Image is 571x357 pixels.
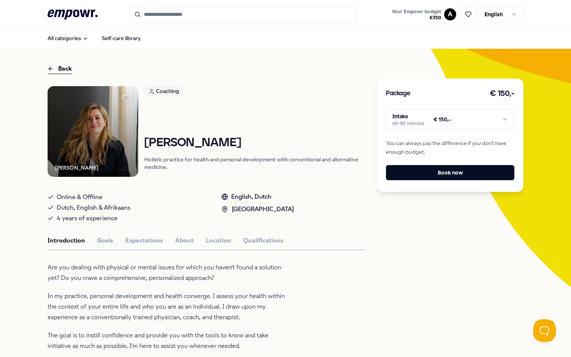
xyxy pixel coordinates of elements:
h1: [PERSON_NAME] [144,136,365,150]
h3: € 150,- [490,88,515,100]
span: Online & Offline [57,192,102,202]
button: Goals [97,236,113,246]
span: Your Empowr budget [392,9,441,15]
button: Location [206,236,231,246]
input: Search for products, categories or subcategories [130,6,356,23]
p: In my practice, personal development and health converge. I assess your health within the context... [48,291,293,323]
p: Holistic practice for health and personal development with conventional and alternative medicine. [144,156,365,171]
button: Your Empowr budget€350 [390,7,443,22]
button: Qualifications [243,236,284,246]
button: Introduction [48,236,85,246]
div: Coaching [144,86,183,97]
nav: Main [42,31,147,46]
button: A [444,8,456,20]
iframe: Help Scout Beacon - Open [533,319,556,342]
button: Book now [386,165,514,180]
h3: Package [386,89,410,99]
a: Coaching [144,86,365,99]
p: Are you dealing with physical or mental issues for which you haven't found a solution yet? Do you... [48,262,293,283]
span: Dutch, English & Afrikaans [57,202,130,213]
div: [GEOGRAPHIC_DATA] [221,204,294,214]
span: 4 years of experience [57,213,117,224]
a: Your Empowr budget€350 [389,6,444,22]
div: Back [48,64,72,74]
span: € 350 [392,15,441,21]
span: You can always pay the difference if you don't have enough budget. [386,139,514,156]
p: The goal is to instill confidence and provide you with the tools to know and take initiative as m... [48,330,293,351]
img: Product Image [48,86,138,177]
div: English, Dutch [221,192,294,202]
button: All categories [42,31,94,46]
button: About [175,236,194,246]
a: Self-care library [96,31,147,46]
button: Expectations [125,236,163,246]
div: [PERSON_NAME] [55,164,99,172]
